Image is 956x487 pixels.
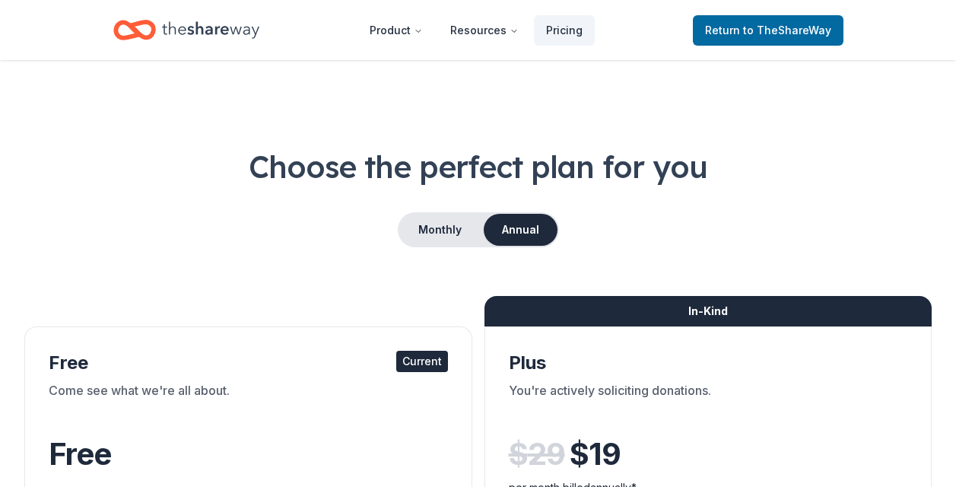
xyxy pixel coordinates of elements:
div: Come see what we're all about. [49,381,448,424]
div: You're actively soliciting donations. [509,381,908,424]
nav: Main [357,12,595,48]
a: Returnto TheShareWay [693,15,843,46]
h1: Choose the perfect plan for you [24,145,932,188]
button: Monthly [399,214,481,246]
a: Pricing [534,15,595,46]
div: Plus [509,351,908,375]
div: Free [49,351,448,375]
span: Return [705,21,831,40]
span: $ 19 [570,433,621,476]
button: Product [357,15,435,46]
span: Free [49,435,111,473]
a: Home [113,12,259,48]
button: Resources [438,15,531,46]
div: Current [396,351,448,372]
button: Annual [484,214,557,246]
div: In-Kind [484,296,932,326]
span: to TheShareWay [743,24,831,37]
